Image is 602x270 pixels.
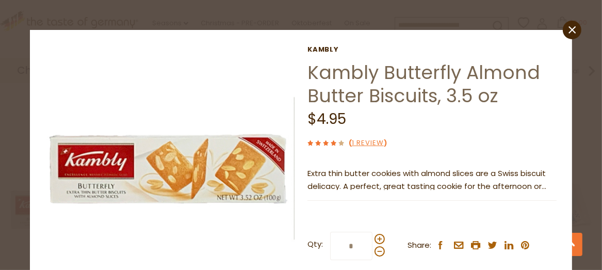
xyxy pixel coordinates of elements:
[408,239,431,252] span: Share:
[349,138,387,148] span: ( )
[307,167,557,193] p: Extra thin butter cookies with almond slices are a Swiss biscuit delicacy. A perfect, great tasti...
[307,238,323,251] strong: Qty:
[307,45,557,54] a: Kambly
[330,232,372,260] input: Qty:
[307,59,540,109] a: Kambly Butterfly Almond Butter Biscuits, 3.5 oz
[352,138,384,149] a: 1 Review
[307,109,346,129] span: $4.95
